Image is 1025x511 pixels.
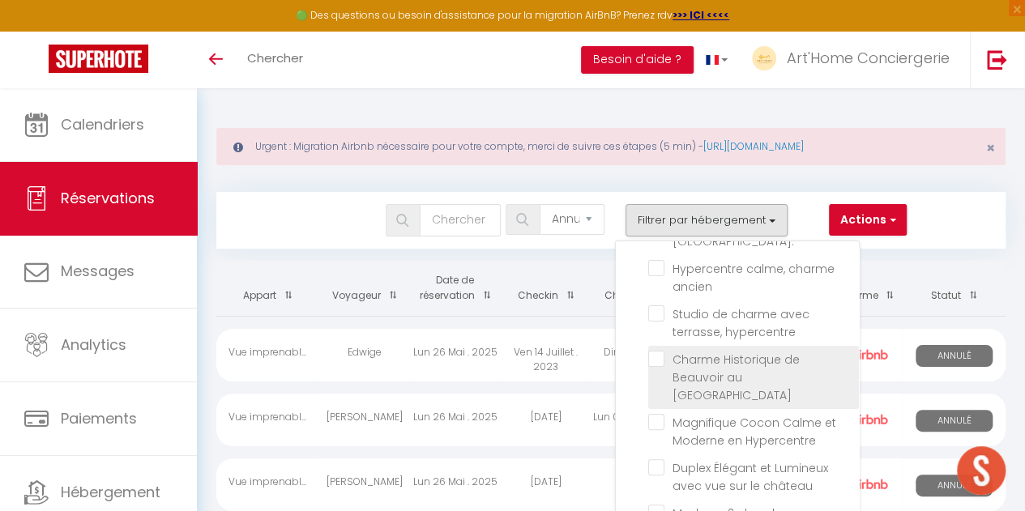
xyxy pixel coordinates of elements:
[673,460,828,494] span: Duplex Élégant et Lumineux avec vue sur le château
[673,306,809,340] span: Studio de charme avec terrasse, hypercentre
[703,139,804,153] a: [URL][DOMAIN_NAME]
[787,48,950,68] span: Art'Home Conciergerie
[410,261,501,316] th: Sort by booking date
[61,261,135,281] span: Messages
[61,188,155,208] span: Réservations
[61,408,137,428] span: Paiements
[673,8,729,22] a: >>> ICI <<<<
[740,32,970,88] a: ... Art'Home Conciergerie
[752,46,776,70] img: ...
[235,32,315,88] a: Chercher
[626,204,788,236] button: Filtrer par hébergement
[61,334,126,355] span: Analytics
[581,46,694,74] button: Besoin d'aide ?
[986,138,995,158] span: ×
[903,261,1006,316] th: Sort by status
[673,261,835,295] span: Hypercentre calme, charme ancien
[61,482,160,502] span: Hébergement
[61,114,144,134] span: Calendriers
[592,261,682,316] th: Sort by checkout
[829,204,907,236] button: Actions
[987,49,1007,70] img: logout
[420,204,501,236] input: Chercher
[957,446,1006,495] div: Ouvrir le chat
[216,128,1006,165] div: Urgent : Migration Airbnb nécessaire pour votre compte, merci de suivre ces étapes (5 min) -
[247,49,303,66] span: Chercher
[986,141,995,155] button: Close
[501,261,592,316] th: Sort by checkin
[673,351,800,403] span: Charme Historique de Beauvoir au [GEOGRAPHIC_DATA]
[216,261,319,316] th: Sort by rentals
[673,415,836,449] span: Magnifique Cocon Calme et Moderne en Hypercentre
[49,45,148,73] img: Super Booking
[319,261,410,316] th: Sort by guest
